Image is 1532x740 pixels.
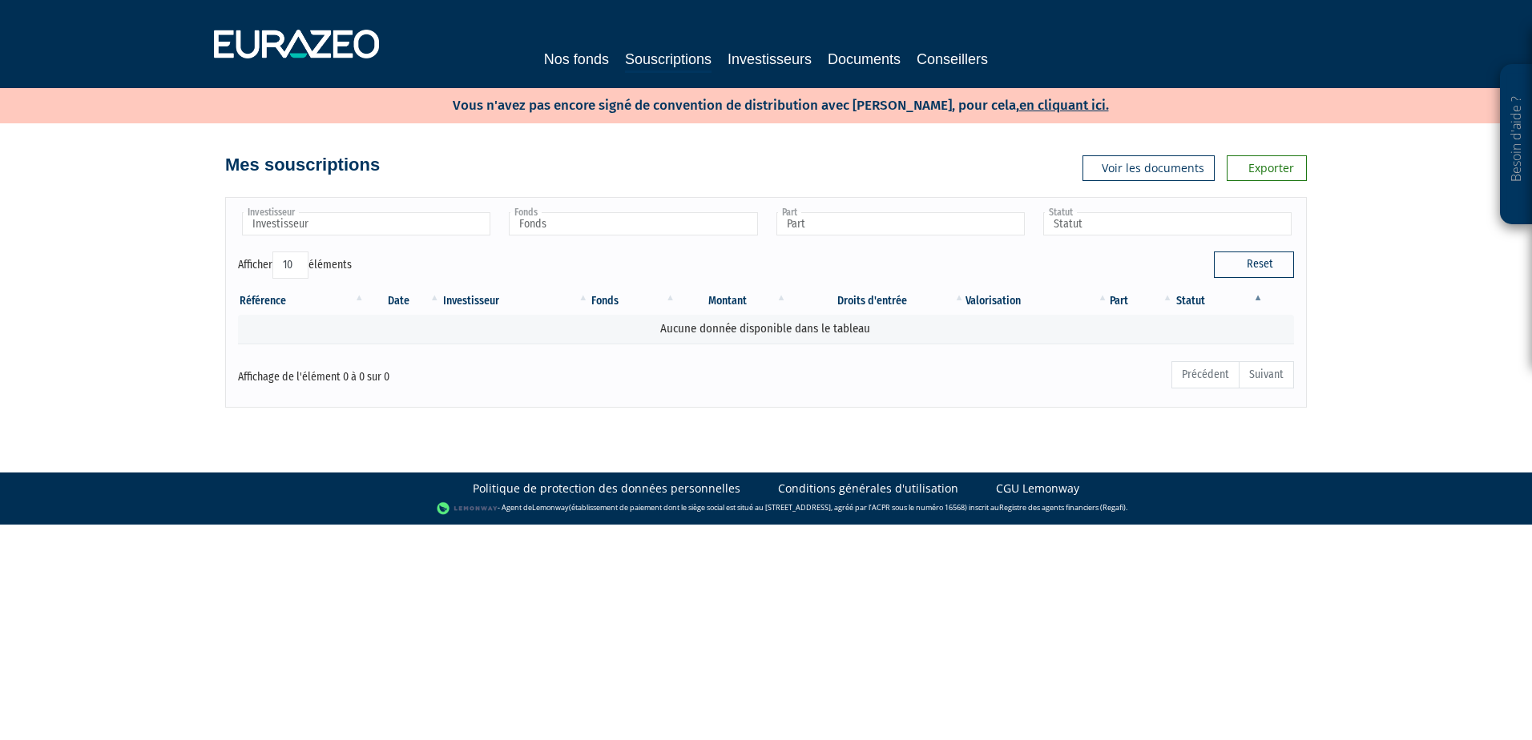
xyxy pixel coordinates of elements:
a: Conseillers [917,48,988,70]
a: Exporter [1227,155,1307,181]
div: Affichage de l'élément 0 à 0 sur 0 [238,360,664,385]
th: Investisseur: activer pour trier la colonne par ordre croissant [441,288,591,315]
th: Statut : activer pour trier la colonne par ordre d&eacute;croissant [1175,288,1265,315]
a: Politique de protection des données personnelles [473,481,740,497]
p: Vous n'avez pas encore signé de convention de distribution avec [PERSON_NAME], pour cela, [406,92,1109,115]
a: Investisseurs [728,48,812,70]
label: Afficher éléments [238,251,352,279]
select: Afficheréléments [272,251,308,279]
th: Montant: activer pour trier la colonne par ordre croissant [677,288,788,315]
th: Valorisation: activer pour trier la colonne par ordre croissant [966,288,1109,315]
th: Date: activer pour trier la colonne par ordre croissant [366,288,441,315]
img: logo-lemonway.png [437,501,498,517]
th: Référence : activer pour trier la colonne par ordre croissant [238,288,366,315]
img: 1732889491-logotype_eurazeo_blanc_rvb.png [214,30,379,58]
th: Part: activer pour trier la colonne par ordre croissant [1110,288,1175,315]
a: Lemonway [532,502,569,513]
div: - Agent de (établissement de paiement dont le siège social est situé au [STREET_ADDRESS], agréé p... [16,501,1516,517]
td: Aucune donnée disponible dans le tableau [238,315,1294,343]
a: Souscriptions [625,48,712,73]
a: Registre des agents financiers (Regafi) [999,502,1126,513]
a: en cliquant ici. [1019,97,1109,114]
a: CGU Lemonway [996,481,1079,497]
button: Reset [1214,251,1294,277]
a: Voir les documents [1082,155,1215,181]
a: Conditions générales d'utilisation [778,481,958,497]
th: Droits d'entrée: activer pour trier la colonne par ordre croissant [788,288,966,315]
a: Documents [828,48,901,70]
p: Besoin d'aide ? [1507,73,1526,217]
a: Nos fonds [544,48,609,70]
th: Fonds: activer pour trier la colonne par ordre croissant [590,288,677,315]
h4: Mes souscriptions [225,155,380,175]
